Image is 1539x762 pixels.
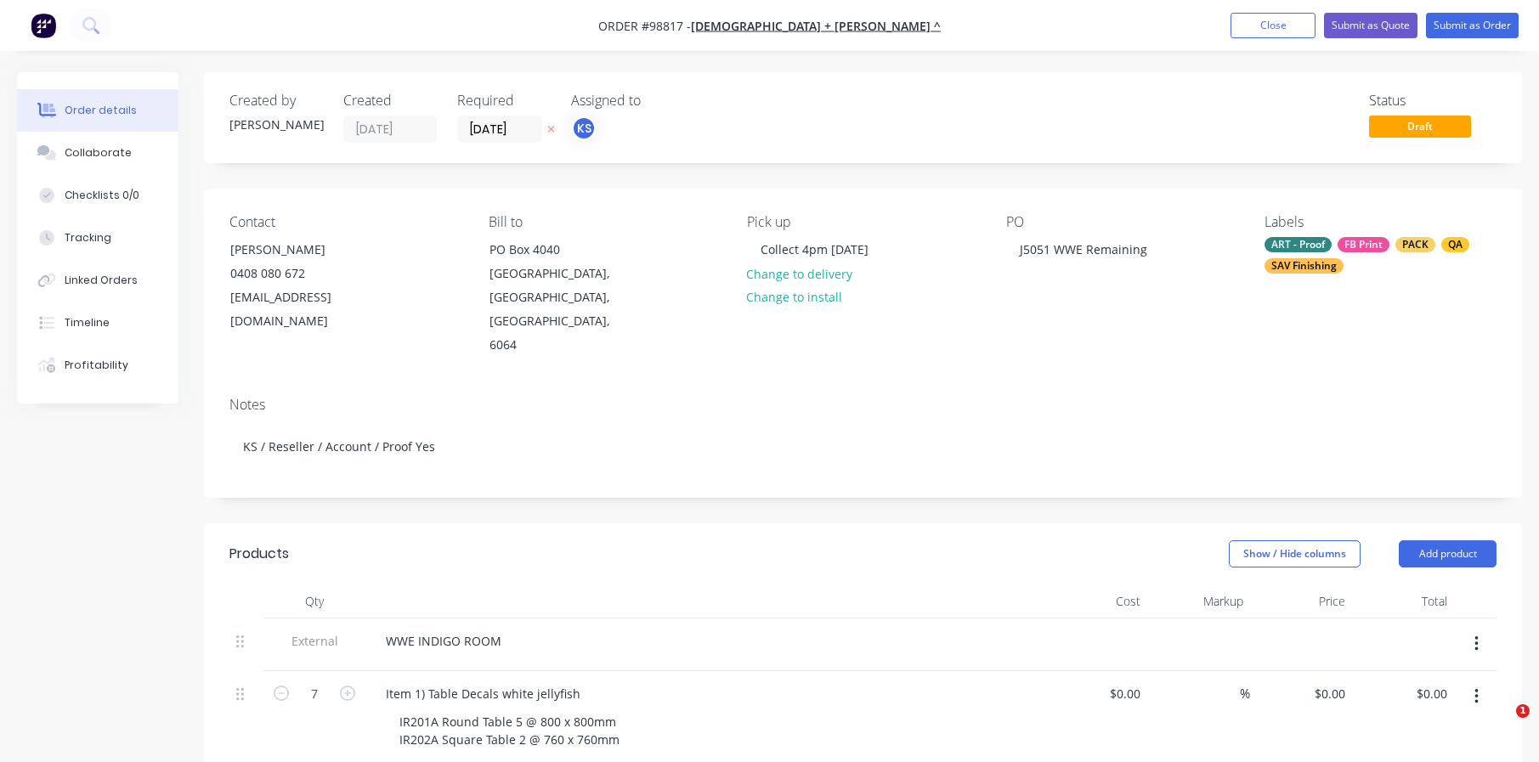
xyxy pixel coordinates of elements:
div: Checklists 0/0 [65,188,139,203]
button: Timeline [17,302,178,344]
div: Collect 4pm [DATE] [747,237,882,262]
div: Total [1352,584,1454,618]
div: IR201A Round Table 5 @ 800 x 800mm IR202A Square Table 2 @ 760 x 760mm [386,709,633,752]
button: Submit as Order [1426,13,1519,38]
div: PO Box 4040[GEOGRAPHIC_DATA], [GEOGRAPHIC_DATA], [GEOGRAPHIC_DATA], 6064 [475,237,645,358]
div: Price [1250,584,1352,618]
button: Submit as Quote [1324,13,1417,38]
div: J5051 WWE Remaining [1006,237,1161,262]
button: Linked Orders [17,259,178,302]
div: Order details [65,103,137,118]
div: Cost [1045,584,1147,618]
div: PO [1006,214,1238,230]
div: SAV Finishing [1265,258,1344,274]
button: Checklists 0/0 [17,174,178,217]
div: Products [229,544,289,564]
button: Tracking [17,217,178,259]
button: Close [1231,13,1316,38]
div: Timeline [65,315,110,330]
div: Assigned to [571,93,741,109]
button: Show / Hide columns [1229,540,1361,567]
img: Factory [31,13,56,38]
iframe: Intercom live chat [1481,704,1522,745]
div: Qty [263,584,365,618]
div: Profitability [65,358,128,373]
span: External [270,632,359,650]
div: QA [1441,237,1469,252]
div: FB Print [1338,237,1389,252]
div: Notes [229,397,1497,413]
div: PACK [1395,237,1435,252]
div: Labels [1265,214,1497,230]
div: Markup [1147,584,1249,618]
div: Status [1369,93,1497,109]
div: [EMAIL_ADDRESS][DOMAIN_NAME] [230,285,371,333]
span: % [1240,684,1250,703]
div: [PERSON_NAME] [229,116,323,133]
span: 1 [1516,704,1530,718]
div: PO Box 4040 [489,238,631,262]
button: Profitability [17,344,178,387]
div: Bill to [489,214,721,230]
div: [GEOGRAPHIC_DATA], [GEOGRAPHIC_DATA], [GEOGRAPHIC_DATA], 6064 [489,262,631,357]
div: ART - Proof [1265,237,1332,252]
div: Created [343,93,437,109]
span: Draft [1369,116,1471,137]
button: Change to install [738,285,852,308]
div: Collaborate [65,145,132,161]
div: Tracking [65,230,111,246]
button: Add product [1399,540,1497,567]
div: [PERSON_NAME] [230,238,371,262]
div: [PERSON_NAME]0408 080 672[EMAIL_ADDRESS][DOMAIN_NAME] [216,237,386,334]
div: Item 1) Table Decals white jellyfish [372,681,594,706]
button: Change to delivery [738,262,862,285]
div: Pick up [747,214,979,230]
div: Linked Orders [65,273,138,288]
div: 0408 080 672 [230,262,371,285]
button: KS [571,116,597,141]
button: Collaborate [17,132,178,174]
a: [DEMOGRAPHIC_DATA] + [PERSON_NAME] ^ [691,18,941,34]
div: Created by [229,93,323,109]
div: WWE INDIGO ROOM [372,629,515,653]
div: Contact [229,214,461,230]
span: Order #98817 - [598,18,691,34]
div: KS / Reseller / Account / Proof Yes [229,421,1497,472]
button: Order details [17,89,178,132]
div: Required [457,93,551,109]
